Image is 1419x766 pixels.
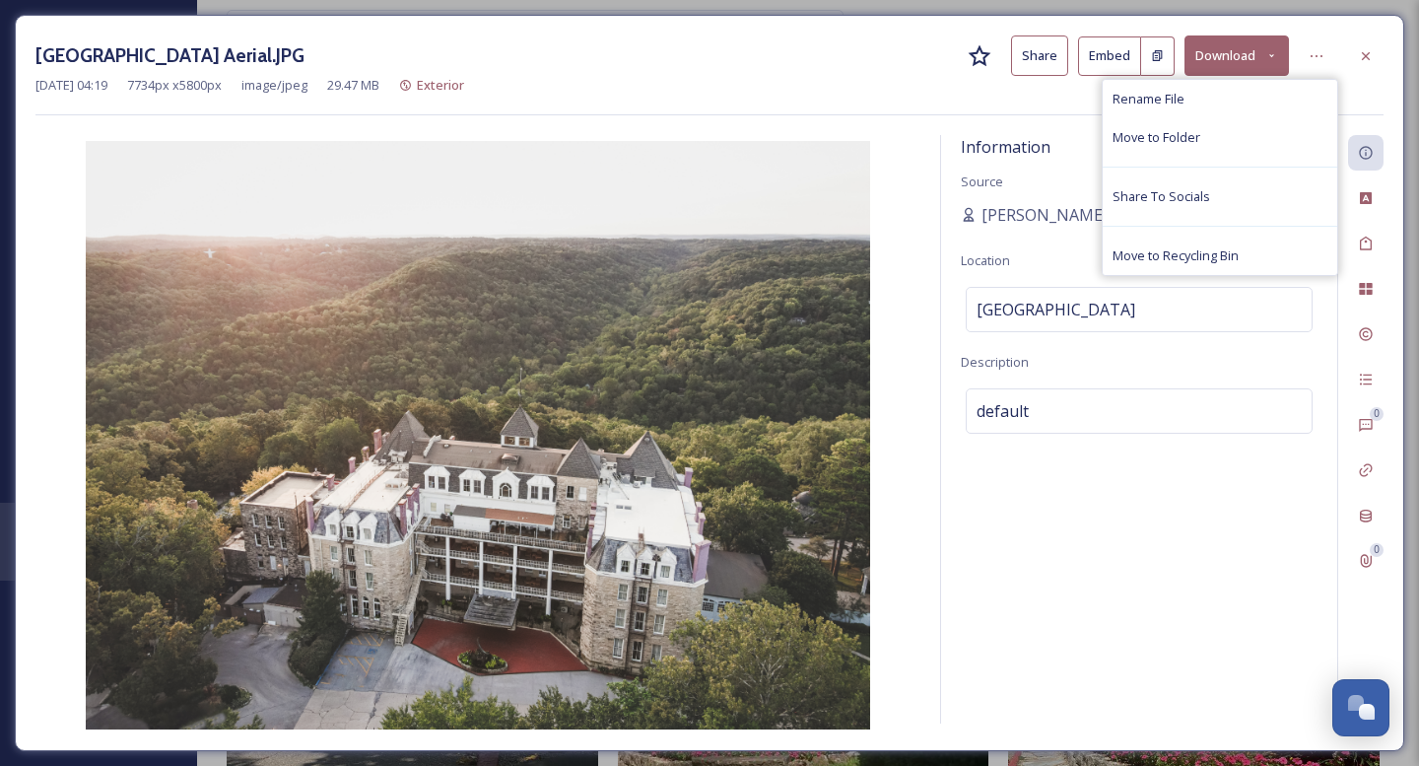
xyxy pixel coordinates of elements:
[35,141,920,730] img: Crescent%20Hotel%20Aerial.JPG
[1113,128,1200,147] span: Move to Folder
[1332,679,1389,736] button: Open Chat
[961,251,1010,269] span: Location
[1370,407,1384,421] div: 0
[977,298,1135,321] span: [GEOGRAPHIC_DATA]
[417,76,464,94] span: Exterior
[1184,35,1289,76] button: Download
[35,41,304,70] h3: [GEOGRAPHIC_DATA] Aerial.JPG
[1078,36,1141,76] button: Embed
[981,203,1108,227] span: [PERSON_NAME]
[961,136,1050,158] span: Information
[961,173,1003,190] span: Source
[1370,543,1384,557] div: 0
[241,76,307,95] span: image/jpeg
[1113,187,1210,206] span: Share To Socials
[977,399,1029,423] span: default
[1011,35,1068,76] button: Share
[127,76,222,95] span: 7734 px x 5800 px
[1113,246,1239,265] span: Move to Recycling Bin
[1113,90,1184,108] span: Rename File
[961,353,1029,371] span: Description
[35,76,107,95] span: [DATE] 04:19
[327,76,379,95] span: 29.47 MB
